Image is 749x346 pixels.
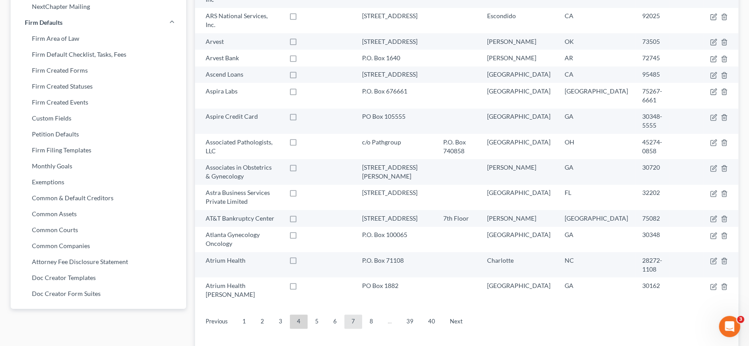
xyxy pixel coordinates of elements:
button: firmCaseType.title [710,88,717,95]
div: AR [565,54,628,62]
button: firmCaseType.title [710,190,717,197]
button: firmCaseType.title [710,72,717,79]
div: P.O. Box 71108 [362,256,429,265]
iframe: Intercom live chat [719,316,740,337]
div: Associated Pathologists, LLC [206,138,275,156]
a: Firm Created Forms [11,62,186,78]
div: Astra Business Services Private Limited [206,188,275,206]
div: 7th Floor [443,214,473,223]
a: Petition Defaults [11,126,186,142]
div: [GEOGRAPHIC_DATA] [487,87,550,96]
button: firmCaseType.title [710,257,717,264]
div: 32202 [642,188,663,197]
button: firmCaseType.title [710,114,717,121]
a: 8 [363,315,380,329]
a: 5 [308,315,326,329]
a: Common Companies [11,238,186,254]
div: [PERSON_NAME] [487,214,550,223]
div: 30720 [642,163,663,172]
div: [GEOGRAPHIC_DATA] [487,230,550,239]
a: 40 [421,315,442,329]
div: PO Box 1882 [362,281,429,290]
div: [GEOGRAPHIC_DATA] [487,112,550,121]
div: P.O. Box 740858 [443,138,473,156]
div: [STREET_ADDRESS] [362,188,429,197]
div: [PERSON_NAME] [487,163,550,172]
div: Arvest Bank [206,54,275,62]
div: 30348-5555 [642,112,663,130]
div: Escondido [487,12,550,20]
div: OH [565,138,628,147]
div: [PERSON_NAME] [487,37,550,46]
a: 7 [344,315,362,329]
div: P.O. Box 100065 [362,230,429,239]
div: [STREET_ADDRESS] [362,214,429,223]
button: firmCaseType.title [710,55,717,62]
div: NC [565,256,628,265]
div: [GEOGRAPHIC_DATA] [487,70,550,79]
a: Firm Area of Law [11,31,186,47]
div: 45274-0858 [642,138,663,156]
div: 72745 [642,54,663,62]
div: [STREET_ADDRESS] [362,12,429,20]
a: 2 [254,315,271,329]
div: GA [565,281,628,290]
div: Charlotte [487,256,550,265]
a: Custom Fields [11,110,186,126]
div: [PERSON_NAME] [487,54,550,62]
div: P.O. Box 676661 [362,87,429,96]
a: Common & Default Creditors [11,190,186,206]
div: FL [565,188,628,197]
div: GA [565,163,628,172]
a: Firm Created Statuses [11,78,186,94]
div: GA [565,230,628,239]
div: Associates in Obstetrics & Gynecology [206,163,275,181]
a: 4 [290,315,308,329]
div: [GEOGRAPHIC_DATA] [487,138,550,147]
div: CA [565,70,628,79]
div: 75082 [642,214,663,223]
a: Attorney Fee Disclosure Statement [11,254,186,270]
div: [GEOGRAPHIC_DATA] [565,87,628,96]
div: [STREET_ADDRESS][PERSON_NAME] [362,163,429,181]
a: Monthly Goals [11,158,186,174]
div: c/o Pathgroup [362,138,429,147]
button: firmCaseType.title [710,232,717,239]
a: Firm Filing Templates [11,142,186,158]
div: 75267-6661 [642,87,663,105]
div: 92025 [642,12,663,20]
button: firmCaseType.title [710,215,717,222]
button: firmCaseType.title [710,13,717,20]
div: Aspira Labs [206,87,275,96]
div: Arvest [206,37,275,46]
div: Aspire Credit Card [206,112,275,121]
div: P.O. Box 1640 [362,54,429,62]
a: Common Assets [11,206,186,222]
div: OK [565,37,628,46]
button: firmCaseType.title [710,39,717,46]
div: [GEOGRAPHIC_DATA] [487,281,550,290]
a: Common Courts [11,222,186,238]
a: 6 [326,315,344,329]
div: Atrium Health [PERSON_NAME] [206,281,275,299]
a: Firm Created Events [11,94,186,110]
a: Previous [199,315,235,329]
div: 95485 [642,70,663,79]
div: [GEOGRAPHIC_DATA] [487,188,550,197]
button: firmCaseType.title [710,165,717,172]
a: Firm Default Checklist, Tasks, Fees [11,47,186,62]
div: PO Box 105555 [362,112,429,121]
a: Firm Defaults [11,15,186,31]
div: Atrium Health [206,256,275,265]
a: 1 [235,315,253,329]
div: Ascend Loans [206,70,275,79]
button: firmCaseType.title [710,283,717,290]
a: Next [443,315,470,329]
a: 39 [399,315,421,329]
a: Exemptions [11,174,186,190]
span: Firm Defaults [25,18,62,27]
div: CA [565,12,628,20]
button: firmCaseType.title [710,139,717,146]
a: Doc Creator Form Suites [11,286,186,302]
div: 28272-1108 [642,256,663,274]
